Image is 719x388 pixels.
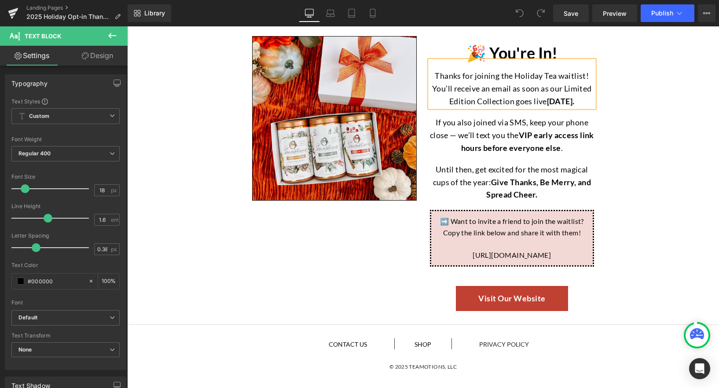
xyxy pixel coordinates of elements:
span: Save [564,9,578,18]
iframe: To enrich screen reader interactions, please activate Accessibility in Grammarly extension settings [127,26,719,388]
a: New Library [128,4,171,22]
span: Preview [603,9,627,18]
div: Font Weight [11,136,120,143]
div: % [98,274,119,289]
h1: Privacy Policy [352,315,437,321]
p: If you also joined via SMS, keep your phone close — we’ll text you the . [303,90,467,128]
div: To enrich screen reader interactions, please activate Accessibility in Grammarly extension settings [303,128,467,183]
button: Publish [641,4,694,22]
span: px [111,187,118,193]
span: Publish [651,10,673,17]
span: Text Block [25,33,61,40]
button: Undo [511,4,528,22]
strong: VIP early access link hours before everyone else [334,104,467,126]
div: To enrich screen reader interactions, please activate Accessibility in Grammarly extension settings [303,34,467,81]
a: Laptop [320,4,341,22]
a: Mobile [362,4,383,22]
a: Preview [592,4,637,22]
div: Font [11,300,120,306]
a: Landing Pages [26,4,128,11]
i: Default [18,314,37,322]
div: Text Transform [11,333,120,339]
div: Line Height [11,203,120,209]
b: Regular 400 [18,150,51,157]
button: More [698,4,715,22]
b: Custom [29,113,49,120]
span: em [111,217,118,223]
a: Contact us [202,314,240,322]
a: Desktop [299,4,320,22]
div: Open Intercom Messenger [689,358,710,379]
span: 2025 Holiday Opt-in Thank You Page [26,13,111,20]
p: © 2025 Teamotions, LLC [154,336,437,344]
div: Text Color [11,262,120,268]
span: Library [144,9,165,17]
div: To enrich screen reader interactions, please activate Accessibility in Grammarly extension settings [303,183,467,240]
input: Color [28,276,84,286]
div: Font Size [11,174,120,180]
span: px [111,246,118,252]
p: Until then, get excited for the most magical cups of the year: [303,137,467,175]
a: Shop [287,314,304,322]
div: Copy the link below and share it with them! [304,201,466,234]
div: Typography [11,75,48,87]
strong: [DATE]. [420,70,448,80]
div: [URL][DOMAIN_NAME] [304,223,466,234]
button: Redo [532,4,550,22]
span: Visit Our Website [351,267,418,278]
div: To enrich screen reader interactions, please activate Accessibility in Grammarly extension settings [303,81,467,128]
a: Tablet [341,4,362,22]
div: Text Styles [11,98,120,105]
strong: Give Thanks, Be Merry, and Spread Cheer. [359,151,464,173]
div: Letter Spacing [11,233,120,239]
p: Thanks for joining the Holiday Tea waitlist! You’ll receive an email as soon as our Limited Editi... [303,43,467,81]
a: Visit Our Website [329,260,441,285]
b: None [18,346,32,353]
a: Design [66,46,129,66]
